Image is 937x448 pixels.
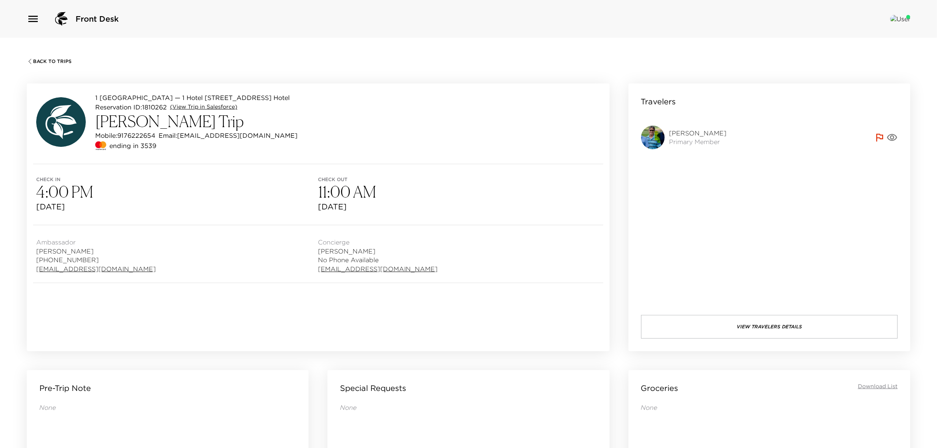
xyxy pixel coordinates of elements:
span: [PERSON_NAME] [669,129,727,137]
span: [DATE] [318,201,600,212]
p: Pre-Trip Note [39,383,91,394]
h3: 4:00 PM [36,182,318,201]
a: [EMAIL_ADDRESS][DOMAIN_NAME] [36,265,156,273]
img: credit card type [95,140,106,151]
p: Email: [EMAIL_ADDRESS][DOMAIN_NAME] [159,131,298,140]
span: Check in [36,177,318,182]
p: None [340,403,597,412]
a: [EMAIL_ADDRESS][DOMAIN_NAME] [318,265,438,273]
img: 2Q== [641,126,665,149]
span: Back To Trips [33,59,72,64]
p: ending in 3539 [109,141,156,150]
span: No Phone Available [318,255,438,264]
p: Special Requests [340,383,406,394]
p: Groceries [641,383,678,394]
button: View Travelers Details [641,315,898,339]
p: None [641,403,898,412]
span: Check out [318,177,600,182]
span: Concierge [318,238,438,246]
h3: 11:00 AM [318,182,600,201]
p: Travelers [641,96,676,107]
button: Back To Trips [27,58,72,65]
span: Primary Member [669,137,727,146]
span: [PERSON_NAME] [36,247,156,255]
a: (View Trip in Salesforce) [170,103,237,111]
p: None [39,403,296,412]
img: User [890,15,910,23]
span: [PERSON_NAME] [318,247,438,255]
span: Front Desk [76,13,119,24]
img: logo [52,9,71,28]
span: [PHONE_NUMBER] [36,255,156,264]
p: 1 [GEOGRAPHIC_DATA] — 1 Hotel [STREET_ADDRESS] Hotel [95,93,298,102]
p: Mobile: 9176222654 [95,131,155,140]
p: Reservation ID: 1810262 [95,102,167,112]
h3: [PERSON_NAME] Trip [95,112,298,131]
img: avatar.4afec266560d411620d96f9f038fe73f.svg [36,97,86,147]
span: Ambassador [36,238,156,246]
span: [DATE] [36,201,318,212]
